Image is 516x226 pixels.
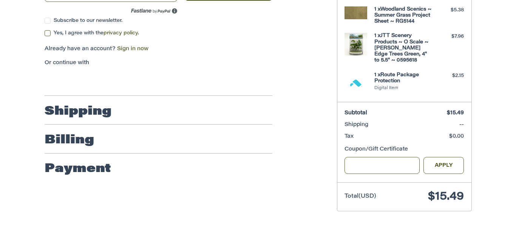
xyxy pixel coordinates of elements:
li: Digital Item [374,85,432,92]
span: Total (USD) [345,194,376,199]
div: Coupon/Gift Certificate [345,146,464,154]
iframe: PayPal-paylater [106,75,163,88]
span: Shipping [345,122,368,128]
span: $15.49 [428,191,464,203]
h2: Payment [45,161,111,177]
input: Gift Certificate or Coupon Code [345,157,420,174]
span: $0.00 [449,134,464,139]
div: $2.15 [434,72,464,80]
h4: 1 x JTT Scenery Products ~ O Scale ~ [PERSON_NAME] Edge Trees Green, 4" to 5.5" ~ 0595618 [374,33,432,63]
span: Subtotal [345,111,367,116]
span: $15.49 [447,111,464,116]
p: Or continue with [45,59,272,67]
span: Tax [345,134,354,139]
span: Yes, I agree with the . [54,31,139,35]
h4: 1 x Route Package Protection [374,72,432,85]
span: -- [459,122,464,128]
p: Already have an account? [45,45,272,53]
h4: 1 x Woodland Scenics ~ Summer Grass Project Sheet ~ RG5144 [374,6,432,25]
h2: Billing [45,133,94,148]
a: Sign in now [117,46,148,52]
div: $5.38 [434,6,464,14]
h2: Shipping [45,104,111,119]
div: $7.96 [434,33,464,40]
a: privacy policy [104,31,138,35]
button: Apply [423,157,464,174]
span: Subscribe to our newsletter. [54,18,122,23]
iframe: PayPal-paypal [42,75,99,88]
